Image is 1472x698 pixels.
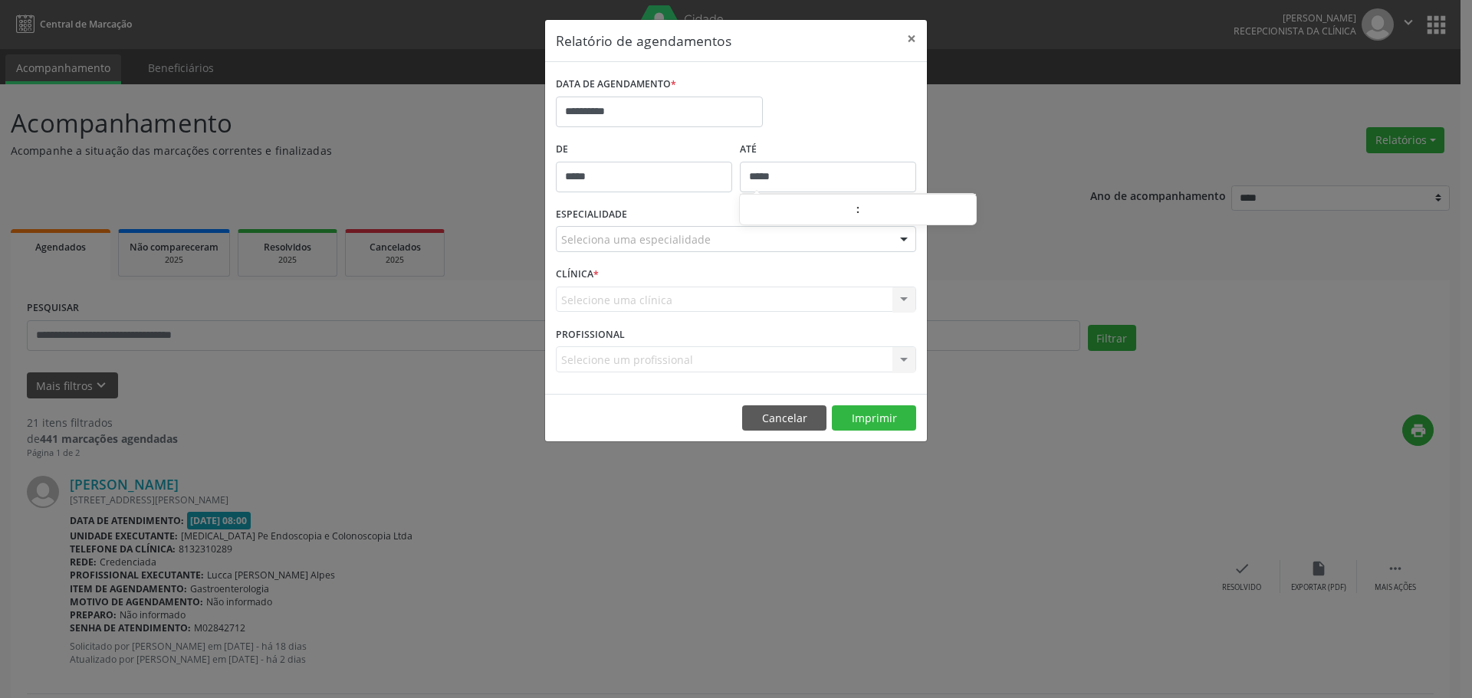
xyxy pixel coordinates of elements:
[556,263,599,287] label: CLÍNICA
[556,323,625,346] label: PROFISSIONAL
[556,138,732,162] label: De
[856,194,860,224] span: :
[556,31,731,51] h5: Relatório de agendamentos
[740,138,916,162] label: ATÉ
[742,405,826,431] button: Cancelar
[740,195,856,226] input: Hour
[860,195,976,226] input: Minute
[896,20,927,57] button: Close
[556,73,676,97] label: DATA DE AGENDAMENTO
[556,203,627,227] label: ESPECIALIDADE
[561,231,711,247] span: Seleciona uma especialidade
[832,405,916,431] button: Imprimir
